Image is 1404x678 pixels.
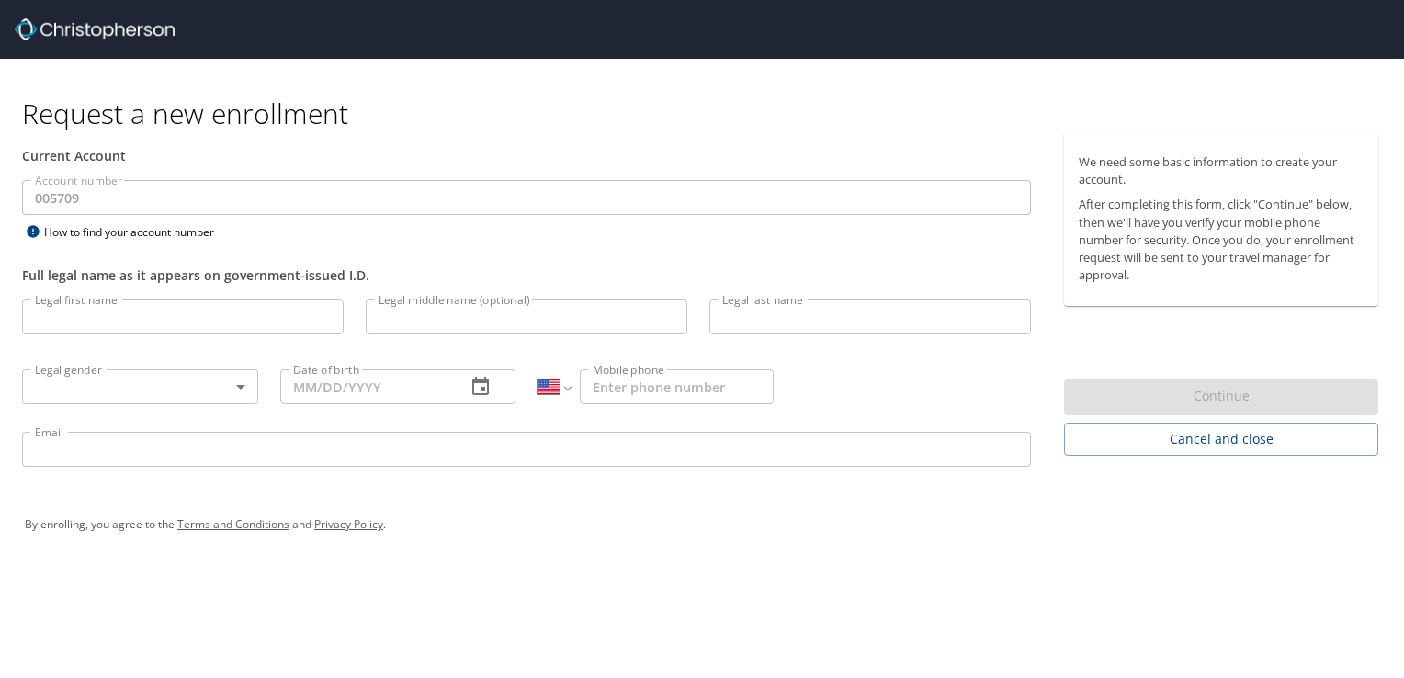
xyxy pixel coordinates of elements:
[1079,196,1364,284] p: After completing this form, click "Continue" below, then we'll have you verify your mobile phone ...
[22,369,258,404] div: ​
[580,369,774,404] input: Enter phone number
[22,96,1393,131] h1: Request a new enrollment
[22,220,252,243] div: How to find your account number
[25,502,1379,548] div: By enrolling, you agree to the and .
[280,369,452,404] input: MM/DD/YYYY
[177,516,289,532] a: Terms and Conditions
[1079,428,1364,451] span: Cancel and close
[314,516,383,532] a: Privacy Policy
[15,18,175,40] img: cbt logo
[1079,153,1364,188] p: We need some basic information to create your account.
[22,266,1031,285] div: Full legal name as it appears on government-issued I.D.
[1064,423,1378,457] button: Cancel and close
[22,146,1031,165] div: Current Account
